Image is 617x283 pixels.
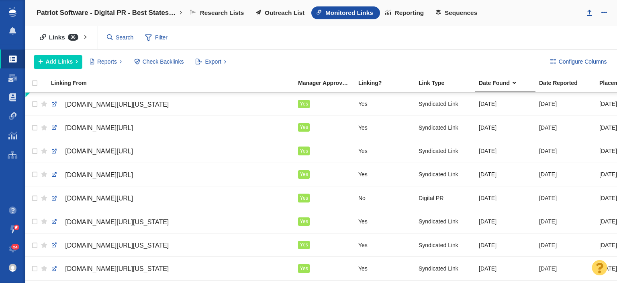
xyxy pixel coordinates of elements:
div: [DATE] [479,260,532,277]
span: Yes [300,124,308,130]
span: Syndicated Link [419,147,458,155]
div: [DATE] [539,189,592,207]
img: buzzstream_logo_iconsimple.png [9,7,16,17]
span: Outreach List [265,9,304,17]
a: [DOMAIN_NAME][URL][US_STATE] [51,239,291,252]
span: [DOMAIN_NAME][URL] [65,148,133,155]
a: Monitored Links [311,6,380,19]
button: Configure Columns [545,55,611,69]
td: Syndicated Link [415,210,475,233]
button: Check Backlinks [129,55,188,69]
span: Syndicated Link [419,124,458,131]
div: Link Type [419,80,478,86]
div: Yes [358,166,411,183]
td: Syndicated Link [415,139,475,163]
div: Manager Approved Link? [298,80,358,86]
span: [DOMAIN_NAME][URL][US_STATE] [65,101,169,108]
div: Linking? [358,80,418,86]
td: Syndicated Link [415,93,475,116]
span: Syndicated Link [419,218,458,225]
div: [DATE] [539,213,592,230]
td: Yes [294,163,355,186]
a: Outreach List [251,6,311,19]
div: Date that the backlink checker discovered the link [479,80,538,86]
a: Manager Approved Link? [298,80,358,87]
td: Digital PR [415,186,475,210]
div: [DATE] [539,119,592,136]
td: Yes [294,233,355,256]
span: [DOMAIN_NAME][URL] [65,171,133,178]
div: [DATE] [479,236,532,254]
div: [DATE] [479,95,532,113]
a: Research Lists [185,6,251,19]
span: Yes [300,219,308,224]
div: [DATE] [479,142,532,159]
div: Date Reported [539,80,599,86]
div: Yes [358,142,411,159]
a: Linking From [51,80,297,87]
div: Yes [358,95,411,113]
span: Yes [300,101,308,107]
a: [DOMAIN_NAME][URL] [51,145,291,158]
span: Reports [97,58,117,66]
input: Search [104,31,137,45]
a: [DOMAIN_NAME][URL] [51,121,291,135]
button: Export [191,55,231,69]
a: Linking? [358,80,418,87]
span: Yes [300,266,308,271]
div: Yes [358,236,411,254]
a: [DOMAIN_NAME][URL][US_STATE] [51,215,291,229]
span: [DOMAIN_NAME][URL][US_STATE] [65,219,169,225]
div: No [358,189,411,207]
span: [DOMAIN_NAME][URL] [65,195,133,202]
span: Digital PR [419,194,443,202]
a: Date Reported [539,80,599,87]
span: Export [205,58,221,66]
button: Add Links [34,55,82,69]
span: [DOMAIN_NAME][URL][US_STATE] [65,265,169,272]
div: Yes [358,213,411,230]
span: Syndicated Link [419,171,458,178]
span: Configure Columns [559,58,607,66]
span: Yes [300,195,308,201]
h4: Patriot Software - Digital PR - Best States to Start a Business [37,9,177,17]
span: Sequences [445,9,477,17]
a: [DOMAIN_NAME][URL][US_STATE] [51,98,291,112]
span: Yes [300,148,308,154]
div: [DATE] [539,166,592,183]
td: Syndicated Link [415,116,475,139]
div: [DATE] [479,119,532,136]
a: [DOMAIN_NAME][URL] [51,168,291,182]
span: Add Links [46,58,73,66]
td: Yes [294,139,355,163]
a: Sequences [431,6,484,19]
td: Yes [294,257,355,280]
div: Yes [358,119,411,136]
span: [DOMAIN_NAME][URL] [65,124,133,131]
span: Yes [300,171,308,177]
div: [DATE] [539,142,592,159]
span: Check Backlinks [143,58,184,66]
span: Syndicated Link [419,265,458,272]
td: Syndicated Link [415,233,475,256]
a: Reporting [380,6,431,19]
span: Filter [140,30,172,45]
td: Yes [294,93,355,116]
button: Reports [85,55,127,69]
div: Yes [358,260,411,277]
a: Link Type [419,80,478,87]
div: [DATE] [479,166,532,183]
img: c9363fb76f5993e53bff3b340d5c230a [9,264,17,272]
a: [DOMAIN_NAME][URL][US_STATE] [51,262,291,276]
td: Syndicated Link [415,163,475,186]
div: Linking From [51,80,297,86]
div: [DATE] [539,260,592,277]
div: [DATE] [479,189,532,207]
span: [DOMAIN_NAME][URL][US_STATE] [65,242,169,249]
div: [DATE] [539,236,592,254]
a: Date Found [479,80,538,87]
div: [DATE] [479,213,532,230]
span: Reporting [395,9,424,17]
td: Yes [294,116,355,139]
span: Monitored Links [325,9,373,17]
